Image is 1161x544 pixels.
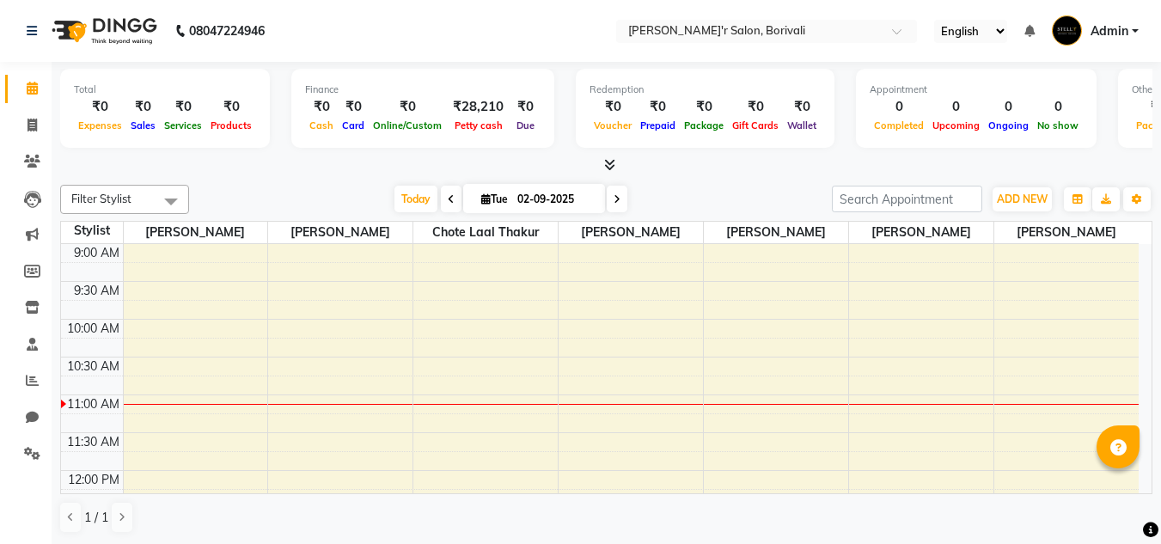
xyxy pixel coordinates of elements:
[849,222,993,243] span: [PERSON_NAME]
[44,7,162,55] img: logo
[189,7,265,55] b: 08047224946
[870,119,928,131] span: Completed
[984,119,1033,131] span: Ongoing
[704,222,848,243] span: [PERSON_NAME]
[206,97,256,117] div: ₹0
[64,395,123,413] div: 11:00 AM
[590,119,636,131] span: Voucher
[928,97,984,117] div: 0
[870,97,928,117] div: 0
[394,186,437,212] span: Today
[305,97,338,117] div: ₹0
[993,187,1052,211] button: ADD NEW
[70,282,123,300] div: 9:30 AM
[160,119,206,131] span: Services
[160,97,206,117] div: ₹0
[984,97,1033,117] div: 0
[1033,119,1083,131] span: No show
[680,119,728,131] span: Package
[590,97,636,117] div: ₹0
[832,186,982,212] input: Search Appointment
[928,119,984,131] span: Upcoming
[268,222,412,243] span: [PERSON_NAME]
[477,193,512,205] span: Tue
[1089,475,1144,527] iframe: chat widget
[64,471,123,489] div: 12:00 PM
[84,509,108,527] span: 1 / 1
[1052,15,1082,46] img: Admin
[559,222,703,243] span: [PERSON_NAME]
[338,119,369,131] span: Card
[74,119,126,131] span: Expenses
[1091,22,1128,40] span: Admin
[126,97,160,117] div: ₹0
[74,83,256,97] div: Total
[64,433,123,451] div: 11:30 AM
[1033,97,1083,117] div: 0
[997,193,1048,205] span: ADD NEW
[124,222,268,243] span: [PERSON_NAME]
[783,119,821,131] span: Wallet
[870,83,1083,97] div: Appointment
[728,97,783,117] div: ₹0
[305,83,541,97] div: Finance
[446,97,510,117] div: ₹28,210
[413,222,558,243] span: Chote Laal Thakur
[64,320,123,338] div: 10:00 AM
[512,186,598,212] input: 2025-09-02
[71,192,131,205] span: Filter Stylist
[70,244,123,262] div: 9:00 AM
[450,119,507,131] span: Petty cash
[74,97,126,117] div: ₹0
[64,358,123,376] div: 10:30 AM
[783,97,821,117] div: ₹0
[636,97,680,117] div: ₹0
[338,97,369,117] div: ₹0
[126,119,160,131] span: Sales
[369,97,446,117] div: ₹0
[994,222,1139,243] span: [PERSON_NAME]
[680,97,728,117] div: ₹0
[305,119,338,131] span: Cash
[728,119,783,131] span: Gift Cards
[369,119,446,131] span: Online/Custom
[636,119,680,131] span: Prepaid
[512,119,539,131] span: Due
[61,222,123,240] div: Stylist
[510,97,541,117] div: ₹0
[590,83,821,97] div: Redemption
[206,119,256,131] span: Products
